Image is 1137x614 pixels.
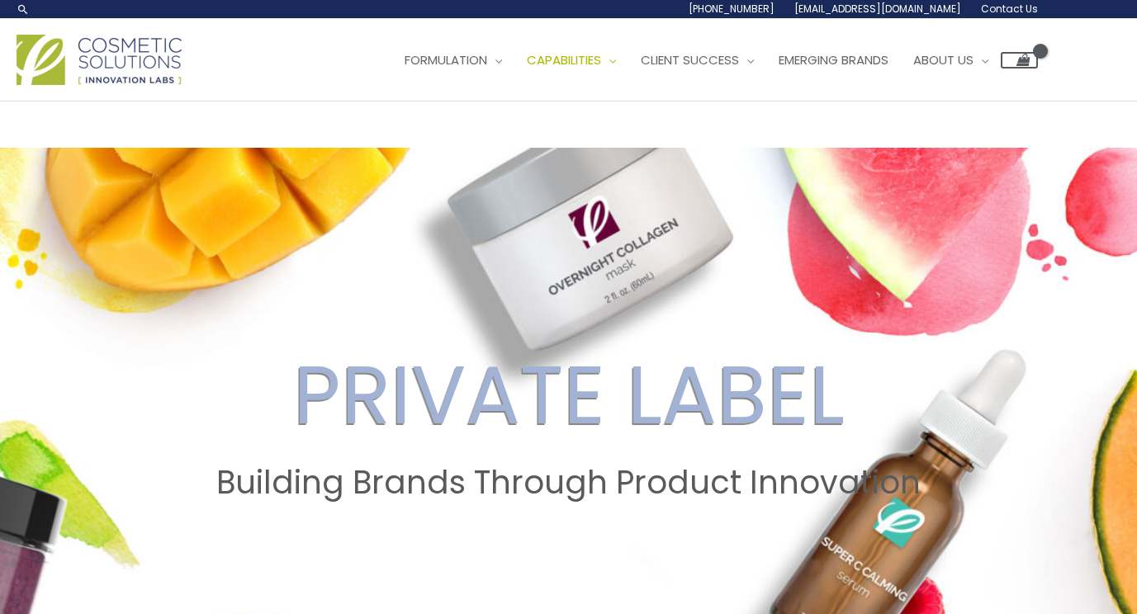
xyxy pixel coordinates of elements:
span: Emerging Brands [779,51,888,68]
a: Capabilities [514,35,628,85]
a: Client Success [628,35,766,85]
span: [EMAIL_ADDRESS][DOMAIN_NAME] [794,2,961,16]
nav: Site Navigation [380,35,1038,85]
span: Contact Us [981,2,1038,16]
h2: PRIVATE LABEL [16,347,1121,444]
h2: Building Brands Through Product Innovation [16,464,1121,502]
a: View Shopping Cart, empty [1001,52,1038,68]
a: About Us [901,35,1001,85]
span: [PHONE_NUMBER] [689,2,775,16]
span: About Us [913,51,974,68]
img: Cosmetic Solutions Logo [17,35,182,85]
a: Search icon link [17,2,30,16]
span: Client Success [641,51,739,68]
span: Formulation [405,51,487,68]
a: Formulation [392,35,514,85]
a: Emerging Brands [766,35,901,85]
span: Capabilities [527,51,601,68]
